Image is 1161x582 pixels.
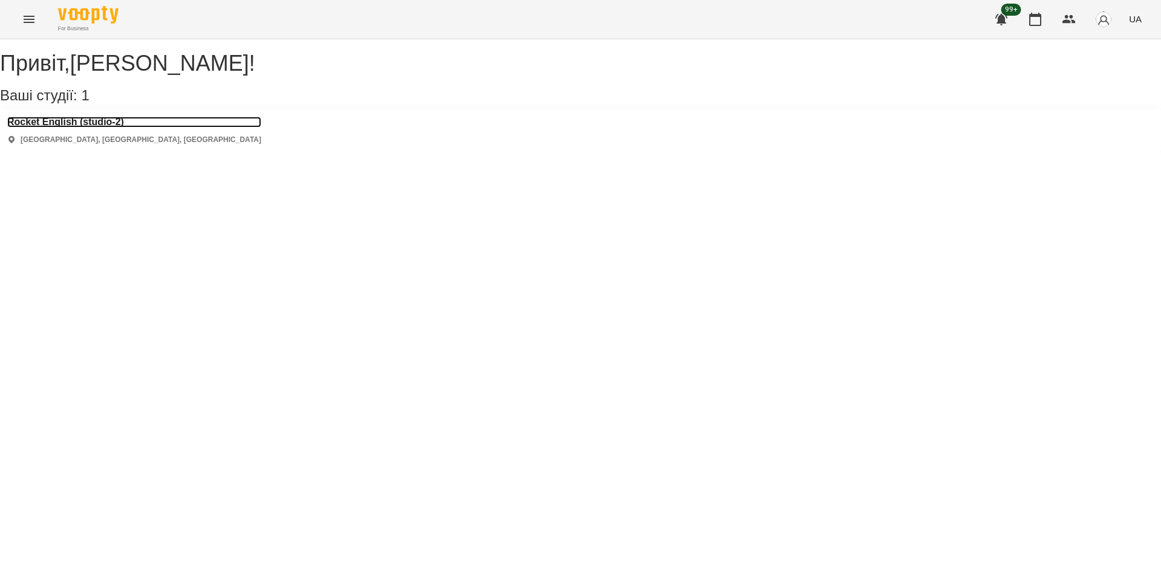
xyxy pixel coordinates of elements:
[58,25,119,33] span: For Business
[1124,8,1146,30] button: UA
[1001,4,1021,16] span: 99+
[1129,13,1142,25] span: UA
[21,135,261,145] p: [GEOGRAPHIC_DATA], [GEOGRAPHIC_DATA], [GEOGRAPHIC_DATA]
[1095,11,1112,28] img: avatar_s.png
[58,6,119,24] img: Voopty Logo
[81,87,89,103] span: 1
[15,5,44,34] button: Menu
[7,117,261,128] a: Rocket English (studio-2)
